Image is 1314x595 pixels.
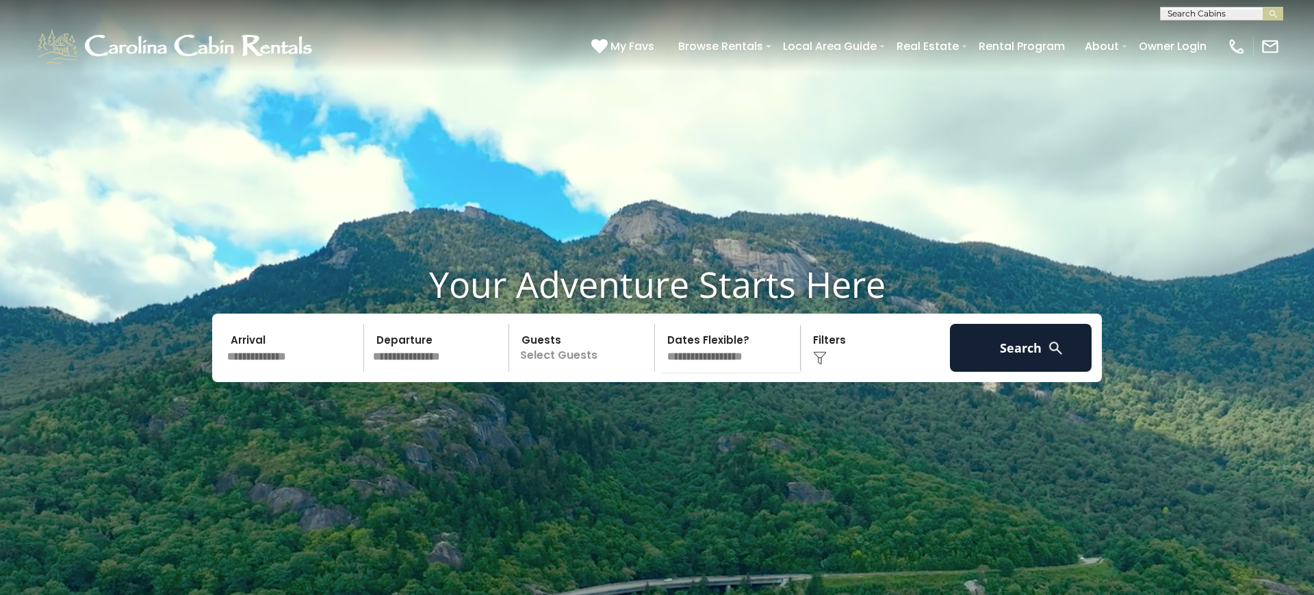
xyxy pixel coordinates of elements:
a: Local Area Guide [776,34,884,58]
span: My Favs [610,38,654,55]
h1: Your Adventure Starts Here [10,263,1304,305]
button: Search [950,324,1092,372]
img: phone-regular-white.png [1227,37,1246,56]
img: filter--v1.png [813,351,827,365]
a: My Favs [591,38,658,55]
img: White-1-1-2.png [34,26,318,67]
a: Browse Rentals [671,34,770,58]
a: Owner Login [1132,34,1213,58]
a: Rental Program [972,34,1072,58]
a: Real Estate [890,34,966,58]
img: search-regular-white.png [1047,340,1064,357]
img: mail-regular-white.png [1261,37,1280,56]
p: Select Guests [513,324,654,372]
a: About [1078,34,1126,58]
